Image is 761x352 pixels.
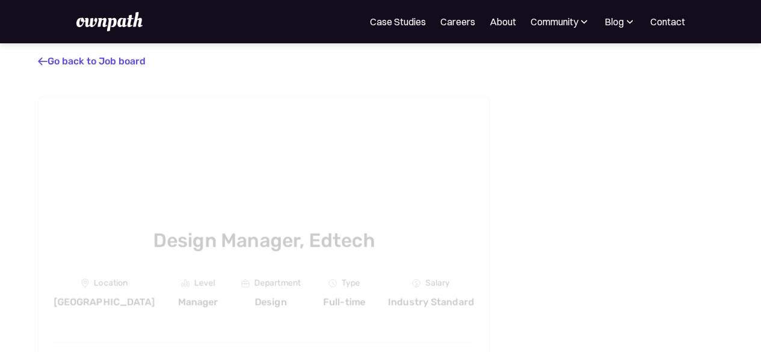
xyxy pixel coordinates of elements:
img: Clock Icon - Job Board X Webflow Template [328,279,337,288]
div: Community [531,14,590,29]
img: Location Icon - Job Board X Webflow Template [81,279,89,288]
img: Money Icon - Job Board X Webflow Template [412,279,421,288]
a: Go back to Job board [38,55,146,67]
div: [GEOGRAPHIC_DATA] [54,297,155,309]
span:  [38,55,48,67]
img: Portfolio Icon - Job Board X Webflow Template [241,279,250,287]
h1: Design Manager, Edtech [54,227,474,255]
a: Careers [440,14,475,29]
div: Industry Standard [388,297,474,309]
a: Case Studies [370,14,426,29]
div: Department [254,279,301,288]
div: Salary [425,279,450,288]
div: Blog [605,14,636,29]
img: Graph Icon - Job Board X Webflow Template [181,279,189,288]
div: Location [94,279,128,288]
div: Manager [178,297,218,309]
div: Blog [605,14,624,29]
a: About [490,14,516,29]
div: Level [194,279,215,288]
div: Full-time [324,297,366,309]
a: Contact [650,14,685,29]
div: Type [342,279,360,288]
div: Design [255,297,287,309]
div: Community [531,14,578,29]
